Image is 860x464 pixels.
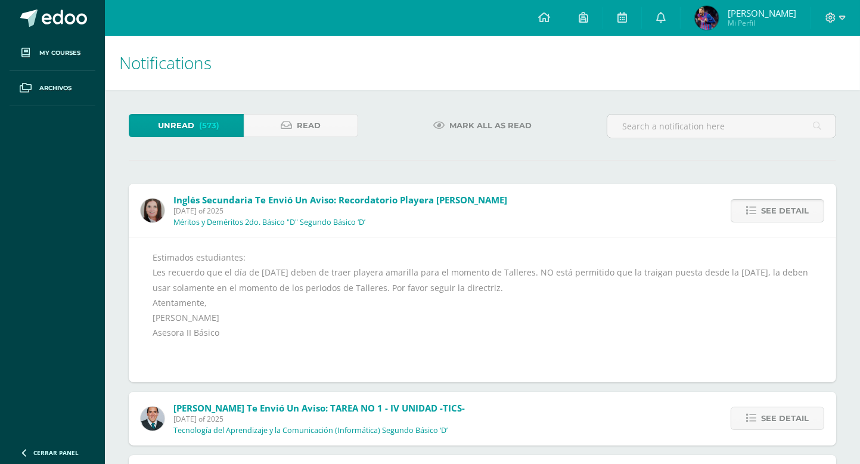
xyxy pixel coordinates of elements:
a: My courses [10,36,95,71]
span: Mi Perfil [728,18,796,28]
span: [DATE] of 2025 [173,414,465,424]
span: [DATE] of 2025 [173,206,507,216]
a: Read [244,114,359,137]
img: 2306758994b507d40baaa54be1d4aa7e.png [141,407,164,431]
a: Unread(573) [129,114,244,137]
span: (573) [199,115,219,137]
span: Read [297,115,321,137]
p: Tecnología del Aprendizaje y la Comunicación (Informática) Segundo Básico ‘D’ [173,426,448,435]
img: 8af0450cf43d44e38c4a1497329761f3.png [141,199,164,222]
span: Notifications [119,51,212,74]
p: Méritos y Deméritos 2do. Básico "D" Segundo Básico ‘D’ [173,218,365,227]
a: Archivos [10,71,95,106]
img: b97d4e65b4f0a78ab777af2f03066293.png [695,6,719,30]
span: Cerrar panel [33,448,79,457]
span: Inglés Secundaria te envió un aviso: Recordatorio Playera [PERSON_NAME] [173,194,507,206]
span: Unread [158,115,194,137]
span: [PERSON_NAME] [728,7,796,19]
span: [PERSON_NAME] te envió un aviso: TAREA NO 1 - IV UNIDAD -TICS- [173,402,465,414]
input: Search a notification here [607,115,836,138]
span: My courses [39,48,80,58]
a: Mark all as read [418,114,547,137]
div: Estimados estudiantes: Les recuerdo que el día de [DATE] deben de traer playera amarilla para el ... [153,250,812,370]
span: Mark all as read [449,115,532,137]
span: See detail [761,200,809,222]
span: Archivos [39,83,72,93]
span: See detail [761,407,809,429]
